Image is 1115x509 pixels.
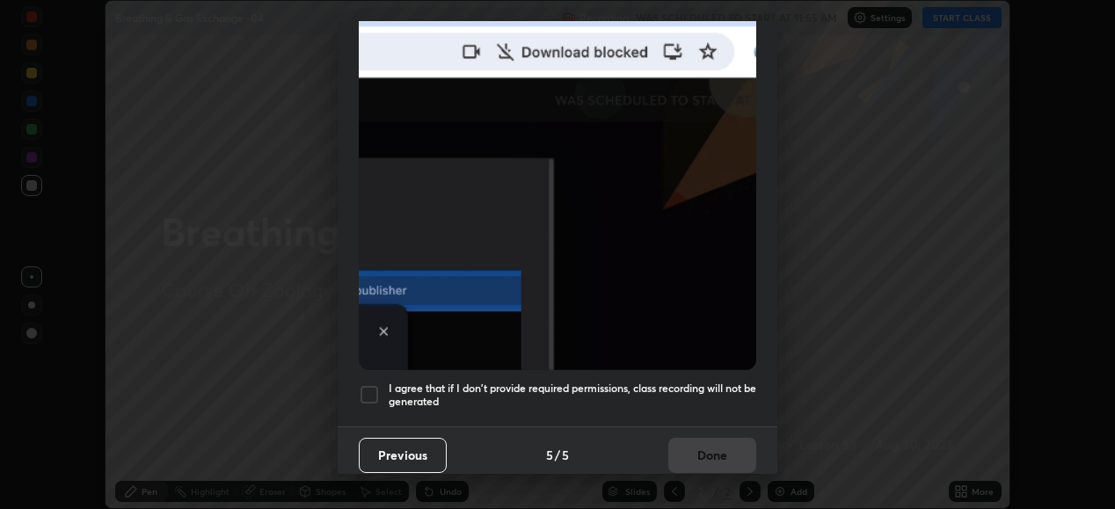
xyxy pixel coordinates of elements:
[555,446,560,464] h4: /
[359,438,447,473] button: Previous
[562,446,569,464] h4: 5
[546,446,553,464] h4: 5
[389,382,756,409] h5: I agree that if I don't provide required permissions, class recording will not be generated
